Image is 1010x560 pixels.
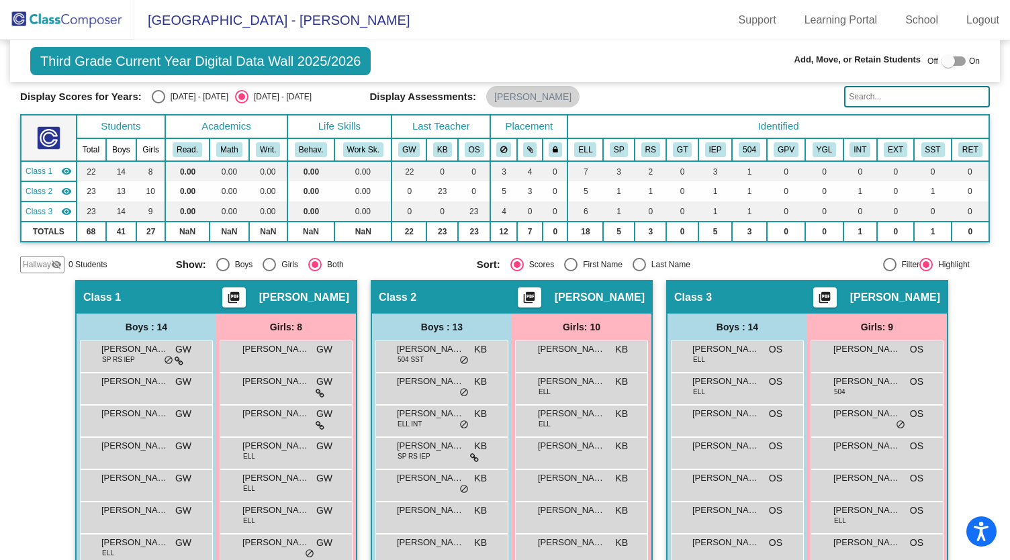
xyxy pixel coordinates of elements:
[392,181,426,201] td: 0
[567,161,603,181] td: 7
[426,222,458,242] td: 23
[910,471,923,485] span: OS
[477,259,500,271] span: Sort:
[769,471,782,485] span: OS
[692,407,760,420] span: [PERSON_NAME]
[896,420,905,430] span: do_not_disturb_alt
[539,419,551,429] span: ELL
[615,504,628,518] span: KB
[668,314,807,340] div: Boys : 14
[210,181,249,201] td: 0.00
[259,291,349,304] span: [PERSON_NAME]
[732,222,766,242] td: 3
[490,138,517,161] th: Keep away students
[165,161,210,181] td: 0.00
[136,138,165,161] th: Girls
[334,181,392,201] td: 0.00
[287,222,335,242] td: NaN
[276,259,298,271] div: Girls
[769,407,782,421] span: OS
[165,222,210,242] td: NaN
[459,420,469,430] span: do_not_disturb_alt
[242,504,310,517] span: [PERSON_NAME]
[242,439,310,453] span: [PERSON_NAME] [PERSON_NAME]
[567,138,603,161] th: English Language Learner
[316,375,332,389] span: GW
[392,115,490,138] th: Last Teacher
[490,161,517,181] td: 3
[843,161,878,181] td: 0
[458,181,490,201] td: 0
[459,484,469,495] span: do_not_disturb_alt
[165,115,287,138] th: Academics
[426,201,458,222] td: 0
[666,138,698,161] th: Gifted and Talented
[83,291,121,304] span: Class 1
[176,258,467,271] mat-radio-group: Select an option
[705,142,726,157] button: IEP
[23,259,51,271] span: Hallway
[910,439,923,453] span: OS
[666,201,698,222] td: 0
[877,161,914,181] td: 0
[316,504,332,518] span: GW
[490,115,567,138] th: Placement
[21,181,76,201] td: Kristine Braley - No Class Name
[106,222,137,242] td: 41
[698,201,733,222] td: 1
[165,91,228,103] div: [DATE] - [DATE]
[635,161,666,181] td: 2
[538,407,605,420] span: [PERSON_NAME]
[615,407,628,421] span: KB
[26,185,52,197] span: Class 2
[543,201,567,222] td: 0
[322,259,344,271] div: Both
[884,142,907,157] button: EXT
[767,161,806,181] td: 0
[316,471,332,485] span: GW
[635,222,666,242] td: 3
[833,375,901,388] span: [PERSON_NAME]
[243,451,255,461] span: ELL
[242,342,310,356] span: [PERSON_NAME]
[833,471,901,485] span: [PERSON_NAME]
[769,439,782,453] span: OS
[969,55,980,67] span: On
[698,222,733,242] td: 5
[850,291,940,304] span: [PERSON_NAME]
[774,142,798,157] button: GPV
[101,439,169,453] span: [PERSON_NAME]
[635,181,666,201] td: 1
[175,342,191,357] span: GW
[474,439,487,453] span: KB
[739,142,760,157] button: 504
[603,138,635,161] th: Speech
[844,86,990,107] input: Search...
[287,115,392,138] th: Life Skills
[101,504,169,517] span: [PERSON_NAME]
[567,115,989,138] th: Identified
[877,181,914,201] td: 0
[465,142,484,157] button: OS
[379,291,416,304] span: Class 2
[927,55,938,67] span: Off
[698,181,733,201] td: 1
[458,138,490,161] th: Olivia Solkah
[459,355,469,366] span: do_not_disturb_alt
[106,201,137,222] td: 14
[77,161,106,181] td: 22
[458,222,490,242] td: 23
[728,9,787,31] a: Support
[175,471,191,485] span: GW
[486,86,580,107] mat-chip: [PERSON_NAME]
[26,165,52,177] span: Class 1
[398,142,420,157] button: GW
[897,259,920,271] div: Filter
[20,91,142,103] span: Display Scores for Years:
[833,342,901,356] span: [PERSON_NAME]
[769,375,782,389] span: OS
[843,201,878,222] td: 0
[767,201,806,222] td: 0
[216,314,356,340] div: Girls: 8
[77,181,106,201] td: 23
